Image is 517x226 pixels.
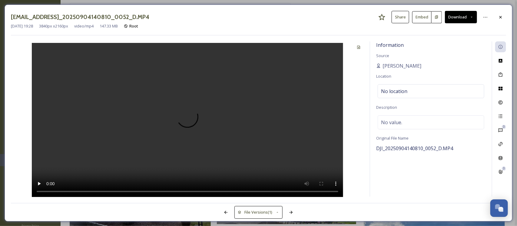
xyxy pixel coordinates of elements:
[234,206,283,218] button: File Versions(1)
[376,73,391,79] span: Location
[381,119,402,126] span: No value.
[502,166,506,171] div: 0
[502,125,506,129] div: 0
[490,199,508,217] button: Open Chat
[129,23,138,29] span: Root
[74,23,94,29] span: video/mp4
[376,105,397,110] span: Description
[376,135,409,141] span: Original File Name
[376,42,404,48] span: Information
[100,23,118,29] span: 147.33 MB
[11,23,33,29] span: [DATE] 19:28
[445,11,477,23] button: Download
[392,11,409,23] button: Share
[381,88,407,95] span: No location
[412,11,432,23] button: Embed
[11,13,149,21] h3: [EMAIL_ADDRESS]_20250904140810_0052_D.MP4
[376,53,389,58] span: Source
[39,23,68,29] span: 3840 px x 2160 px
[376,145,453,152] span: DJI_20250904140810_0052_D.MP4
[383,62,421,69] span: [PERSON_NAME]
